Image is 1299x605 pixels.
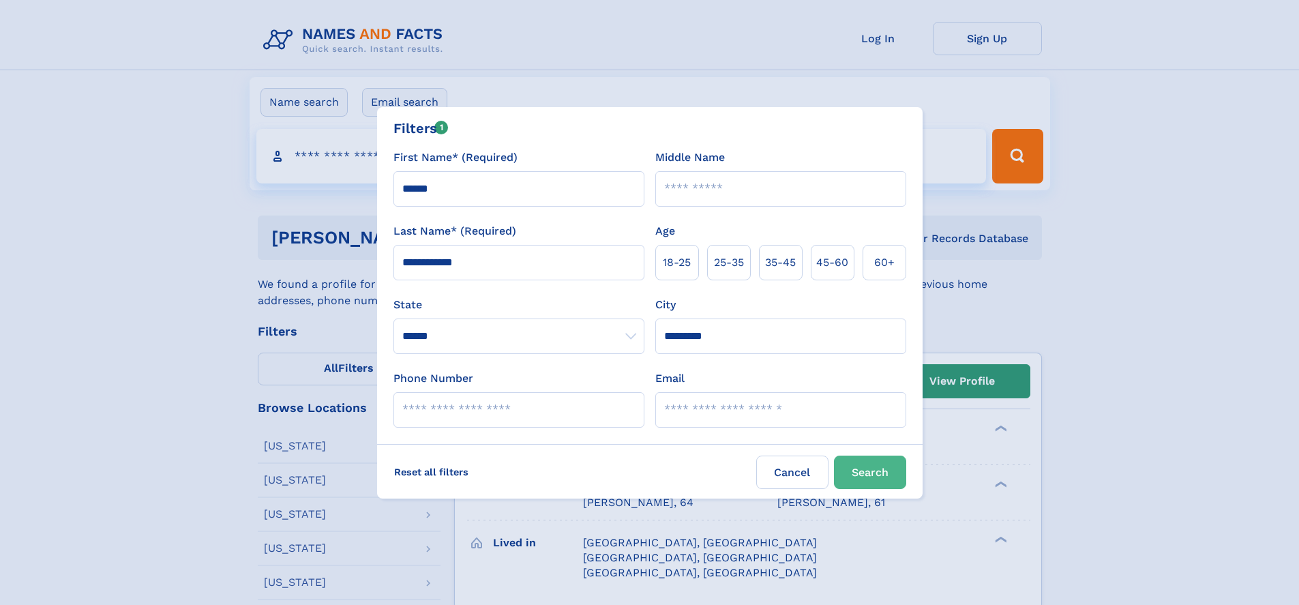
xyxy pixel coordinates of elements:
[663,254,691,271] span: 18‑25
[393,370,473,387] label: Phone Number
[393,297,644,313] label: State
[714,254,744,271] span: 25‑35
[393,149,518,166] label: First Name* (Required)
[765,254,796,271] span: 35‑45
[816,254,848,271] span: 45‑60
[655,223,675,239] label: Age
[655,297,676,313] label: City
[874,254,895,271] span: 60+
[393,118,449,138] div: Filters
[385,456,477,488] label: Reset all filters
[756,456,828,489] label: Cancel
[655,149,725,166] label: Middle Name
[655,370,685,387] label: Email
[834,456,906,489] button: Search
[393,223,516,239] label: Last Name* (Required)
